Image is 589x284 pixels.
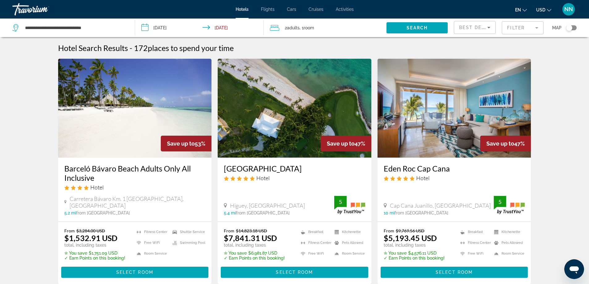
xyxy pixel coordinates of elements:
[309,7,323,12] a: Cruises
[224,243,285,248] p: total, including taxes
[64,210,76,215] span: 5.2 mi
[331,250,365,257] li: Room Service
[287,25,300,30] span: Adults
[390,202,491,209] span: Cap Cana Juanillo, [GEOGRAPHIC_DATA]
[491,228,525,236] li: Kitchenette
[384,251,407,256] span: ✮ You save
[236,7,249,12] a: Hotels
[276,270,313,275] span: Select Room
[459,24,490,31] mat-select: Sort by
[515,7,521,12] span: en
[116,270,153,275] span: Select Room
[298,250,331,257] li: Free WiFi
[491,250,525,257] li: Room Service
[384,228,394,233] span: From
[224,210,236,215] span: 5.4 mi
[236,228,267,233] del: $14,823.18 USD
[224,256,285,261] p: ✓ Earn Points on this booking!
[134,250,169,257] li: Room Service
[384,210,395,215] span: 10 mi
[224,251,247,256] span: ✮ You save
[169,239,205,247] li: Swimming Pool
[224,233,277,243] ins: $7,841.31 USD
[334,196,365,214] img: trustyou-badge.svg
[224,251,285,256] p: $6,981.87 USD
[298,239,331,247] li: Fitness Center
[304,25,314,30] span: Room
[169,228,205,236] li: Shuttle Service
[416,175,429,181] span: Hotel
[221,268,368,275] a: Select Room
[148,43,234,53] span: places to spend your time
[90,184,104,191] span: Hotel
[64,251,87,256] span: ✮ You save
[230,202,305,209] span: Higuey, [GEOGRAPHIC_DATA]
[384,175,525,181] div: 5 star Hotel
[70,195,205,209] span: Carretera Bávaro Km. 1 [GEOGRAPHIC_DATA], [GEOGRAPHIC_DATA]
[287,7,296,12] a: Cars
[381,268,528,275] a: Select Room
[300,23,314,32] span: , 1
[564,6,573,12] span: NN
[331,228,365,236] li: Kitchenette
[386,22,448,33] button: Search
[384,256,445,261] p: ✓ Earn Points on this booking!
[264,19,386,37] button: Travelers: 2 adults, 0 children
[135,19,264,37] button: Check-in date: Nov 6, 2025 Check-out date: Nov 12, 2025
[224,228,234,233] span: From
[395,210,448,215] span: from [GEOGRAPHIC_DATA]
[256,175,270,181] span: Hotel
[491,239,525,247] li: Pets Allowed
[436,270,473,275] span: Select Room
[384,164,525,173] a: Eden Roc Cap Cana
[76,210,130,215] span: from [GEOGRAPHIC_DATA]
[459,25,491,30] span: Best Deals
[61,268,209,275] a: Select Room
[236,210,290,215] span: from [GEOGRAPHIC_DATA]
[285,23,300,32] span: 2
[384,251,445,256] p: $4,576.11 USD
[76,228,105,233] del: $3,284.00 USD
[480,136,531,151] div: 47%
[64,164,206,182] a: Barceló Bávaro Beach Adults Only All Inclusive
[331,239,365,247] li: Pets Allowed
[58,59,212,158] a: Hotel image
[494,198,506,206] div: 5
[224,175,365,181] div: 5 star Hotel
[134,239,169,247] li: Free WiFi
[334,198,347,206] div: 5
[64,251,125,256] p: $1,751.09 USD
[134,43,234,53] h2: 172
[384,233,437,243] ins: $5,193.45 USD
[224,164,365,173] a: [GEOGRAPHIC_DATA]
[130,43,132,53] span: -
[536,5,551,14] button: Change currency
[298,228,331,236] li: Breakfast
[457,250,491,257] li: Free WiFi
[407,25,428,30] span: Search
[221,267,368,278] button: Select Room
[381,267,528,278] button: Select Room
[384,243,445,248] p: total, including taxes
[64,256,125,261] p: ✓ Earn Points on this booking!
[515,5,527,14] button: Change language
[218,59,371,158] img: Hotel image
[378,59,531,158] img: Hotel image
[336,7,354,12] a: Activities
[457,239,491,247] li: Fitness Center
[396,228,425,233] del: $9,769.56 USD
[58,43,128,53] h1: Hotel Search Results
[564,259,584,279] iframe: Button to launch messaging window
[261,7,275,12] a: Flights
[64,184,206,191] div: 4 star Hotel
[321,136,371,151] div: 47%
[167,140,195,147] span: Save up to
[457,228,491,236] li: Breakfast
